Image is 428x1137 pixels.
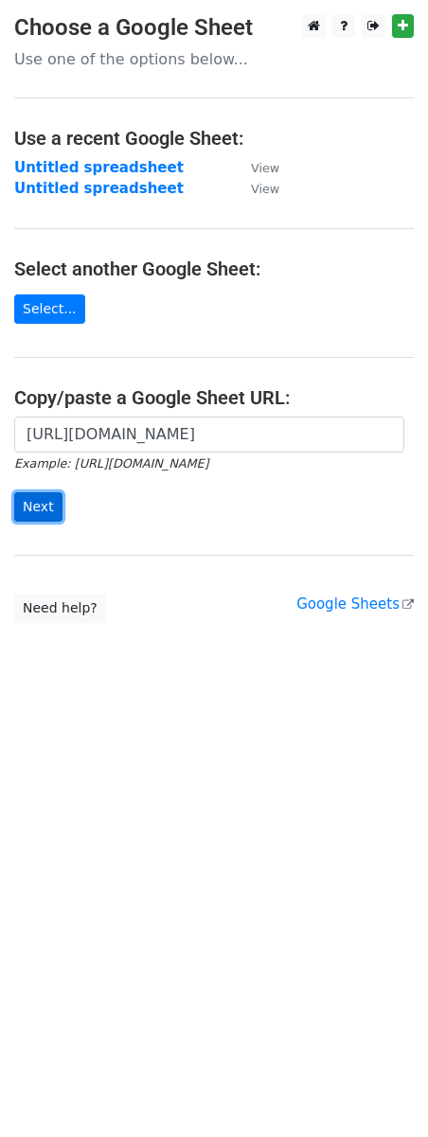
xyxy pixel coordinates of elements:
[14,456,208,471] small: Example: [URL][DOMAIN_NAME]
[14,492,62,522] input: Next
[232,180,279,197] a: View
[14,294,85,324] a: Select...
[232,159,279,176] a: View
[14,49,414,69] p: Use one of the options below...
[14,14,414,42] h3: Choose a Google Sheet
[14,594,106,623] a: Need help?
[14,417,404,453] input: Paste your Google Sheet URL here
[251,161,279,175] small: View
[14,159,184,176] a: Untitled spreadsheet
[14,386,414,409] h4: Copy/paste a Google Sheet URL:
[14,258,414,280] h4: Select another Google Sheet:
[296,595,414,613] a: Google Sheets
[14,180,184,197] a: Untitled spreadsheet
[251,182,279,196] small: View
[14,127,414,150] h4: Use a recent Google Sheet:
